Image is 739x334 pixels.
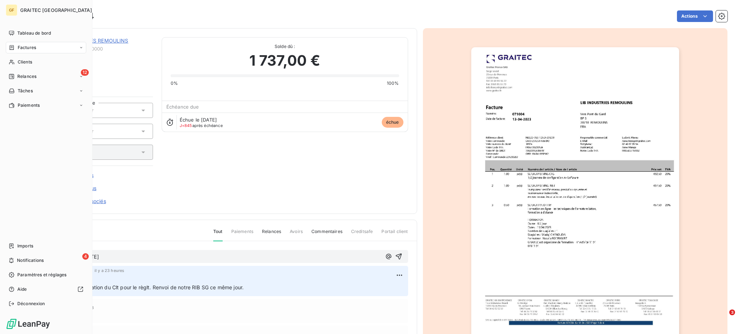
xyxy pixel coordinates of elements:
[17,30,51,36] span: Tableau de bord
[48,284,244,290] span: Le 03/10: Confirmation du Clt pour le règlt. Renvoi de notre RIB SG ce même jour.
[171,43,399,50] span: Solde dû :
[6,284,86,295] a: Aide
[81,69,89,76] span: 12
[6,318,51,330] img: Logo LeanPay
[18,59,32,65] span: Clients
[311,228,342,241] span: Commentaires
[82,253,89,260] span: 4
[171,80,178,87] span: 0%
[387,80,399,87] span: 100%
[213,228,223,241] span: Tout
[18,88,33,94] span: Tâches
[382,117,403,128] span: échue
[166,104,199,110] span: Échéance due
[249,50,320,71] span: 1 737,00 €
[57,38,128,44] a: LIB INDUSTRIES REMOULINS
[57,46,153,52] span: LIBINDUSTRIES0000
[17,257,44,264] span: Notifications
[17,243,33,249] span: Imports
[17,300,45,307] span: Déconnexion
[677,10,713,22] button: Actions
[351,228,373,241] span: Creditsafe
[6,4,17,16] div: GF
[17,272,66,278] span: Paramètres et réglages
[714,309,732,327] iframe: Intercom live chat
[290,228,303,241] span: Avoirs
[17,73,36,80] span: Relances
[17,286,27,293] span: Aide
[262,228,281,241] span: Relances
[95,268,124,273] span: il y a 23 heures
[180,123,192,128] span: J+845
[20,7,92,13] span: GRAITEC [GEOGRAPHIC_DATA]
[18,44,36,51] span: Factures
[729,309,735,315] span: 3
[18,102,40,109] span: Paiements
[180,123,223,128] span: après échéance
[231,228,253,241] span: Paiements
[180,117,217,123] span: Échue le [DATE]
[381,228,408,241] span: Portail client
